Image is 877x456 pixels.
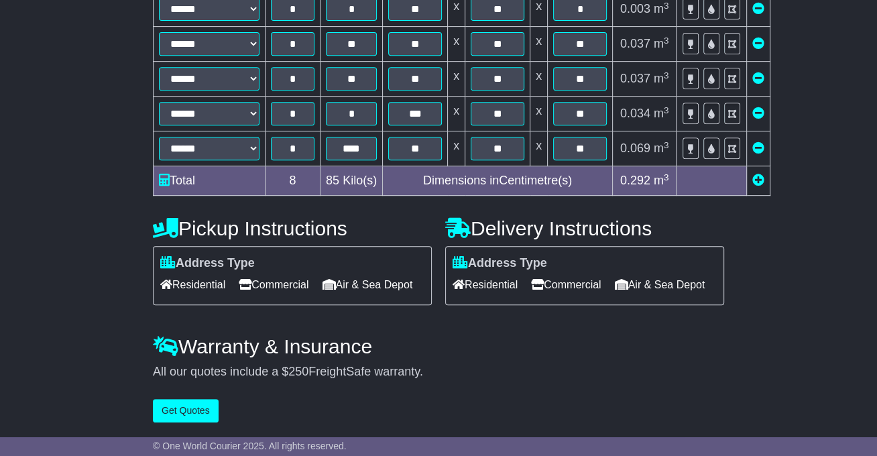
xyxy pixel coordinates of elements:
[752,37,764,50] a: Remove this item
[752,72,764,85] a: Remove this item
[153,399,219,422] button: Get Quotes
[288,365,308,378] span: 250
[530,97,548,131] td: x
[615,274,705,295] span: Air & Sea Depot
[448,97,465,131] td: x
[453,256,547,271] label: Address Type
[326,174,339,187] span: 85
[530,27,548,62] td: x
[530,62,548,97] td: x
[266,166,320,196] td: 8
[445,217,724,239] h4: Delivery Instructions
[654,141,669,155] span: m
[153,217,432,239] h4: Pickup Instructions
[654,2,669,15] span: m
[453,274,518,295] span: Residential
[448,27,465,62] td: x
[620,174,650,187] span: 0.292
[752,107,764,120] a: Remove this item
[531,274,601,295] span: Commercial
[664,36,669,46] sup: 3
[620,72,650,85] span: 0.037
[620,37,650,50] span: 0.037
[664,172,669,182] sup: 3
[752,2,764,15] a: Remove this item
[448,131,465,166] td: x
[752,141,764,155] a: Remove this item
[664,140,669,150] sup: 3
[654,72,669,85] span: m
[620,141,650,155] span: 0.069
[620,107,650,120] span: 0.034
[239,274,308,295] span: Commercial
[530,131,548,166] td: x
[153,441,347,451] span: © One World Courier 2025. All rights reserved.
[153,335,724,357] h4: Warranty & Insurance
[664,1,669,11] sup: 3
[154,166,266,196] td: Total
[160,256,255,271] label: Address Type
[664,105,669,115] sup: 3
[383,166,613,196] td: Dimensions in Centimetre(s)
[654,37,669,50] span: m
[654,107,669,120] span: m
[448,62,465,97] td: x
[160,274,225,295] span: Residential
[654,174,669,187] span: m
[620,2,650,15] span: 0.003
[153,365,724,380] div: All our quotes include a $ FreightSafe warranty.
[320,166,383,196] td: Kilo(s)
[323,274,413,295] span: Air & Sea Depot
[664,70,669,80] sup: 3
[752,174,764,187] a: Add new item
